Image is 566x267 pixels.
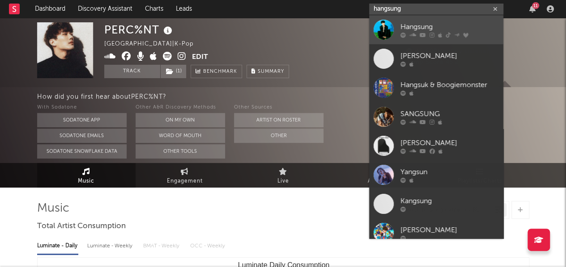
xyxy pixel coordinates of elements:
[532,2,539,9] div: 11
[37,102,127,113] div: With Sodatone
[369,44,503,73] a: [PERSON_NAME]
[277,176,289,187] span: Live
[37,144,127,159] button: Sodatone Snowflake Data
[529,5,536,13] button: 11
[369,189,503,218] a: Kangsung
[400,108,499,119] div: SANGSUNG
[247,65,289,78] button: Summary
[37,163,136,188] a: Music
[37,221,126,232] span: Total Artist Consumption
[136,113,225,127] button: On My Own
[369,160,503,189] a: Yangsun
[234,129,323,143] button: Other
[104,65,160,78] button: Track
[234,113,323,127] button: Artist on Roster
[400,21,499,32] div: Hangsung
[400,167,499,177] div: Yangsun
[400,50,499,61] div: [PERSON_NAME]
[400,79,499,90] div: Hangsuk & Boogiemonster
[369,73,503,102] a: Hangsuk & Boogiemonster
[37,113,127,127] button: Sodatone App
[400,138,499,148] div: [PERSON_NAME]
[369,4,503,15] input: Search for artists
[136,163,234,188] a: Engagement
[368,176,395,187] span: Audience
[37,238,78,254] div: Luminate - Daily
[136,102,225,113] div: Other A&R Discovery Methods
[161,65,186,78] button: (1)
[37,129,127,143] button: Sodatone Emails
[160,65,187,78] span: ( 1 )
[203,67,237,77] span: Benchmark
[104,22,174,37] div: PERC%NT
[369,102,503,131] a: SANGSUNG
[369,218,503,247] a: [PERSON_NAME]
[87,238,134,254] div: Luminate - Weekly
[104,39,204,50] div: [GEOGRAPHIC_DATA] | K-Pop
[258,69,284,74] span: Summary
[332,163,431,188] a: Audience
[400,196,499,206] div: Kangsung
[369,15,503,44] a: Hangsung
[167,176,203,187] span: Engagement
[234,163,332,188] a: Live
[234,102,323,113] div: Other Sources
[192,52,208,63] button: Edit
[369,131,503,160] a: [PERSON_NAME]
[78,176,94,187] span: Music
[400,225,499,235] div: [PERSON_NAME]
[191,65,242,78] a: Benchmark
[136,129,225,143] button: Word Of Mouth
[136,144,225,159] button: Other Tools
